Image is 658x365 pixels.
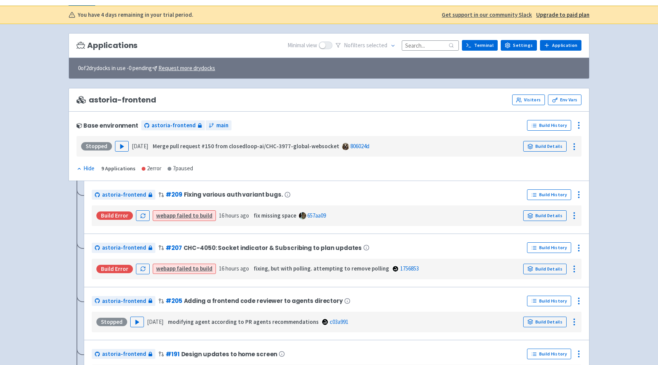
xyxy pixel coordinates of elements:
span: main [216,121,228,130]
div: Stopped [96,318,127,326]
a: Build History [527,189,571,200]
button: Play [130,317,144,327]
u: Request more drydocks [158,64,215,72]
a: Build Details [523,210,567,221]
div: 9 Applications [101,164,136,173]
time: [DATE] [132,142,148,150]
span: astoria-frontend [152,121,196,130]
span: astoria-frontend [102,243,146,252]
span: Fixing various auth variant bugs. [184,191,283,198]
a: 657aa09 [307,212,326,219]
a: astoria-frontend [92,190,155,200]
strong: fix missing space [254,212,296,219]
strong: webapp [156,265,176,272]
strong: webapp [156,212,176,219]
span: selected [366,42,387,49]
span: astoria-frontend [102,191,146,199]
div: Hide [77,164,94,173]
a: Build History [527,349,571,359]
strong: fixing, but with polling. attempting to remove polling [254,265,389,272]
a: astoria-frontend [92,349,155,359]
button: Play [115,141,129,152]
a: webapp failed to build [156,265,212,272]
a: #209 [166,191,182,199]
a: Terminal [462,40,498,51]
b: You have 4 days remaining in your trial period. [78,11,193,19]
a: webapp failed to build [156,212,212,219]
a: Application [540,40,581,51]
span: 0 of 2 drydocks in use - 0 pending [78,64,215,73]
a: 1756853 [400,265,419,272]
a: Get support in our community Slack [442,11,532,19]
div: Build Error [96,265,133,273]
a: #205 [166,297,182,305]
button: Hide [77,164,95,173]
a: Build Details [523,141,567,152]
u: Get support in our community Slack [442,11,532,18]
a: Visitors [512,94,545,105]
span: Adding a frontend code reviewer to agents directory [184,298,343,304]
time: 16 hours ago [219,265,249,272]
a: astoria-frontend [92,296,155,306]
div: 2 error [142,164,161,173]
span: CHC-4050: Socket indicator & Subscribing to plan updates [184,245,362,251]
a: Settings [501,40,537,51]
strong: Merge pull request #150 from closedloop-ai/CHC-3977-global-websocket [153,142,339,150]
a: astoria-frontend [141,120,205,131]
a: Build History [527,120,571,131]
time: [DATE] [147,318,163,325]
span: Minimal view [287,41,317,50]
input: Search... [402,40,459,51]
a: astoria-frontend [92,243,155,253]
a: Build History [527,296,571,306]
a: Build History [527,242,571,253]
time: 16 hours ago [219,212,249,219]
div: Base environment [77,122,138,129]
span: No filter s [344,41,387,50]
span: astoria-frontend [102,350,146,359]
span: Design updates to home screen [181,351,278,357]
a: #191 [166,350,180,358]
a: Build Details [523,264,567,274]
a: 806024d [350,142,369,150]
a: main [206,120,232,131]
div: Stopped [81,142,112,150]
h3: Applications [77,41,137,50]
div: Build Error [96,211,133,220]
span: astoria-frontend [102,297,146,306]
a: Env Vars [548,94,581,105]
span: astoria-frontend [77,96,156,104]
a: c03a991 [330,318,348,325]
strong: modifying agent according to PR agents recommendations [168,318,319,325]
u: Upgrade to paid plan [536,11,589,18]
div: 7 paused [168,164,193,173]
a: Build Details [523,317,567,327]
a: #207 [166,244,182,252]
